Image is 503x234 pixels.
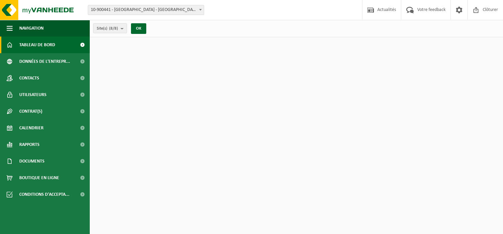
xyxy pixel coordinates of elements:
button: Site(s)(8/8) [93,23,127,33]
count: (8/8) [109,26,118,31]
span: Contrat(s) [19,103,42,120]
span: 10-900441 - MALAQUIN - SUEZ - ST AMAND LES EAUX [88,5,204,15]
span: Tableau de bord [19,37,55,53]
span: Utilisateurs [19,86,47,103]
span: Site(s) [97,24,118,34]
span: Données de l'entrepr... [19,53,70,70]
span: Navigation [19,20,44,37]
span: Calendrier [19,120,44,136]
span: Boutique en ligne [19,170,59,186]
button: OK [131,23,146,34]
span: Conditions d'accepta... [19,186,69,203]
span: Contacts [19,70,39,86]
span: Rapports [19,136,40,153]
span: Documents [19,153,45,170]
